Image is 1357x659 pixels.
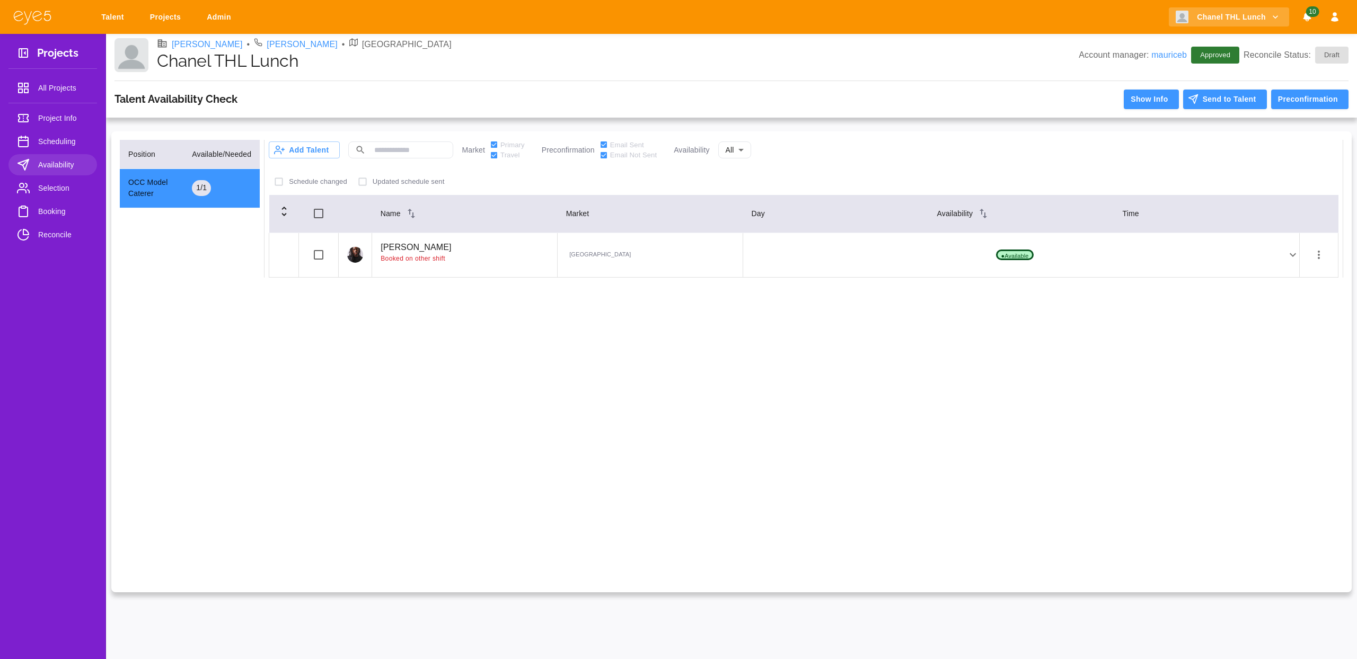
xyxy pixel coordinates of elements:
a: Booking [8,201,97,222]
img: profile_picture [347,247,363,263]
button: Send to Talent [1183,90,1267,109]
li: • [342,38,345,51]
span: Selection [38,182,89,194]
button: Preconfirmation [1271,90,1349,109]
button: Chanel THL Lunch [1169,7,1289,27]
a: Projects [143,7,191,27]
a: mauriceb [1151,50,1187,59]
button: Add Talent [269,141,340,158]
span: 10 [1306,6,1319,17]
a: [PERSON_NAME] [267,38,338,51]
th: Market [558,194,743,233]
span: Approved [1194,50,1237,60]
p: Updated schedule sent [373,176,445,187]
li: • [247,38,250,51]
div: ●Available [743,248,1299,261]
span: Booked on other shift [381,254,549,264]
p: Schedule changed [289,176,347,187]
span: Draft [1318,50,1346,60]
p: Reconcile Status: [1244,47,1349,64]
a: Selection [8,177,97,199]
th: Available/Needed [183,140,260,169]
p: Account manager: [1079,49,1187,61]
div: 1 / 1 [192,180,211,196]
p: ● Available [996,250,1033,260]
span: Travel [500,150,519,161]
a: Talent [94,7,135,27]
a: Admin [200,7,242,27]
p: [GEOGRAPHIC_DATA] [362,38,452,51]
th: Day [743,194,929,233]
th: Position [120,140,183,169]
img: Client logo [1176,11,1188,23]
div: All [718,139,751,161]
p: Market [462,145,485,156]
p: [PERSON_NAME] [381,241,452,254]
span: Availability [38,158,89,171]
span: Scheduling [38,135,89,148]
span: All Projects [38,82,89,94]
span: Email Sent [610,140,644,150]
a: Scheduling [8,131,97,152]
a: Reconcile [8,224,97,245]
p: [GEOGRAPHIC_DATA] [566,250,634,260]
div: Name [381,207,549,220]
span: Primary [500,140,525,150]
img: Client logo [114,38,148,72]
button: Show Info [1124,90,1178,109]
a: Project Info [8,108,97,129]
img: eye5 [13,10,52,25]
span: Reconcile [38,228,89,241]
h3: Projects [37,47,78,63]
p: Preconfirmation [542,145,595,156]
a: Availability [8,154,97,175]
button: Notifications [1298,7,1317,27]
h1: Chanel THL Lunch [157,51,1079,71]
span: Project Info [38,112,89,124]
a: [PERSON_NAME] [172,38,243,51]
th: Time [1114,194,1299,233]
div: Availability [937,207,1106,220]
td: OCC Model Caterer [120,168,183,208]
p: Availability [674,145,709,156]
span: Email Not Sent [610,150,657,161]
a: All Projects [8,77,97,99]
h3: Talent Availability Check [114,93,237,105]
span: Booking [38,205,89,218]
